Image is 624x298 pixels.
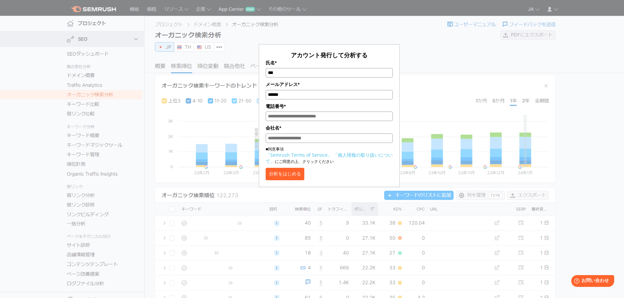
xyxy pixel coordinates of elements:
[266,168,304,180] button: 分析をはじめる
[291,51,368,59] span: アカウント発行して分析する
[266,81,393,88] label: メールアドレス*
[566,272,617,291] iframe: Help widget launcher
[266,152,332,158] a: 「Semrush Terms of Service」
[266,146,393,165] p: ■同意事項 にご同意の上、クリックください
[266,103,393,110] label: 電話番号*
[266,152,393,164] a: 「個人情報の取り扱いについて」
